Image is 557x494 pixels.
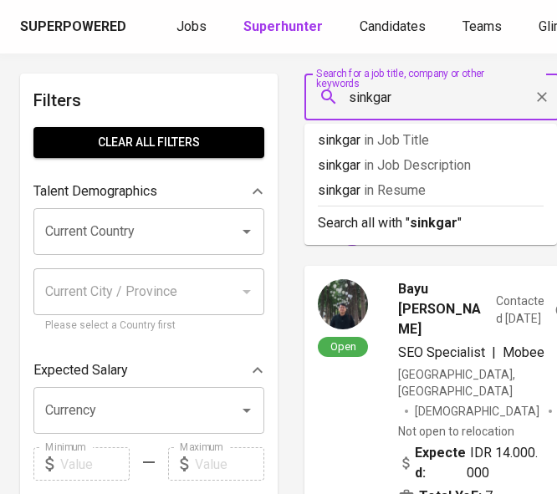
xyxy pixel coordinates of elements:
b: Superhunter [243,18,323,34]
button: Clear [530,85,554,109]
div: Superpowered [20,18,126,37]
p: sinkgar [318,130,544,150]
div: Talent Demographics [33,175,264,208]
a: Superhunter [243,17,326,38]
p: Search all with " " [318,213,544,233]
span: in Job Title [364,132,429,148]
a: Jobs [176,17,210,38]
span: [DEMOGRAPHIC_DATA] [415,403,542,420]
img: de1ca7bc58eda33645461fbac95c2c0c.jpg [318,279,368,329]
span: Open [324,339,363,354]
span: Mobee [503,344,544,360]
span: Teams [462,18,502,34]
p: sinkgar [318,155,544,176]
span: SEO Specialist [398,344,485,360]
span: in Job Description [364,157,471,173]
p: Not open to relocation [398,423,514,440]
span: Jobs [176,18,207,34]
p: Please select a Country first [45,318,253,334]
input: Value [60,447,130,481]
button: Clear All filters [33,127,264,158]
span: Clear All filters [47,132,251,153]
b: Expected: [415,443,467,483]
button: Open [235,399,258,422]
span: in Resume [364,182,426,198]
span: Candidates [360,18,426,34]
a: Superpowered [20,18,130,37]
div: Expected Salary [33,354,264,387]
p: Talent Demographics [33,181,157,201]
span: | [492,343,496,363]
input: Value [195,447,264,481]
p: Expected Salary [33,360,128,380]
div: IDR 14.000.000 [398,443,544,483]
span: Bayu [PERSON_NAME] [398,279,489,339]
a: Teams [462,17,505,38]
a: Candidates [360,17,429,38]
p: sinkgar [318,181,544,201]
button: Open [235,220,258,243]
b: sinkgar [410,215,457,231]
h6: Filters [33,87,264,114]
